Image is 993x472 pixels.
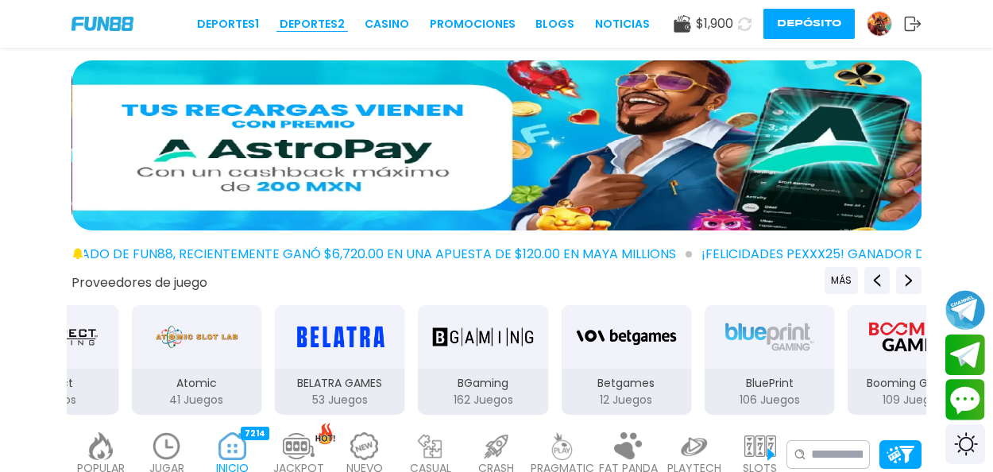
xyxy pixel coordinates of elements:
[151,432,183,460] img: recent_light.webp
[535,16,574,33] a: BLOGS
[705,375,835,392] p: BluePrint
[945,424,985,464] div: Switch theme
[71,274,207,291] button: Proveedores de juego
[415,432,446,460] img: casual_light.webp
[131,375,261,392] p: Atomic
[152,315,241,359] img: Atomic
[430,16,516,33] a: Promociones
[275,392,405,408] p: 53 Juegos
[554,304,697,416] button: Betgames
[269,304,411,416] button: BELATRA GAMES
[365,16,409,33] a: CASINO
[290,315,390,359] img: BELATRA GAMES
[841,304,984,416] button: Booming Games
[9,315,98,359] img: Aspect
[418,375,548,392] p: BGaming
[696,14,733,33] span: $ 1,900
[867,12,891,36] img: Avatar
[433,315,533,359] img: BGaming
[763,9,855,39] button: Depósito
[848,375,978,392] p: Booming Games
[283,432,315,460] img: jackpot_light.webp
[418,392,548,408] p: 162 Juegos
[848,392,978,408] p: 109 Juegos
[945,335,985,376] button: Join telegram
[705,392,835,408] p: 106 Juegos
[863,315,963,359] img: Booming Games
[720,315,820,359] img: BluePrint
[275,375,405,392] p: BELATRA GAMES
[744,432,776,460] img: slots_light.webp
[867,11,904,37] a: Avatar
[125,304,268,416] button: Atomic
[612,432,644,460] img: fat_panda_light.webp
[217,432,249,460] img: home_active.webp
[315,423,335,444] img: hot
[864,267,890,294] button: Previous providers
[85,432,117,460] img: popular_light.webp
[349,432,381,460] img: new_light.webp
[887,446,914,462] img: Platform Filter
[945,289,985,331] button: Join telegram channel
[595,16,650,33] a: NOTICIAS
[411,304,554,416] button: BGaming
[896,267,922,294] button: Next providers
[547,432,578,460] img: pragmatic_light.webp
[576,315,676,359] img: Betgames
[561,392,691,408] p: 12 Juegos
[280,16,345,33] a: Deportes2
[481,432,512,460] img: crash_light.webp
[71,17,133,30] img: Company Logo
[825,267,858,294] button: Previous providers
[241,427,269,440] div: 7214
[197,16,259,33] a: Deportes1
[561,375,691,392] p: Betgames
[131,392,261,408] p: 41 Juegos
[698,304,841,416] button: BluePrint
[72,60,922,230] img: 15% de cash back pagando con AstroPay
[945,379,985,420] button: Contact customer service
[678,432,710,460] img: playtech_light.webp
